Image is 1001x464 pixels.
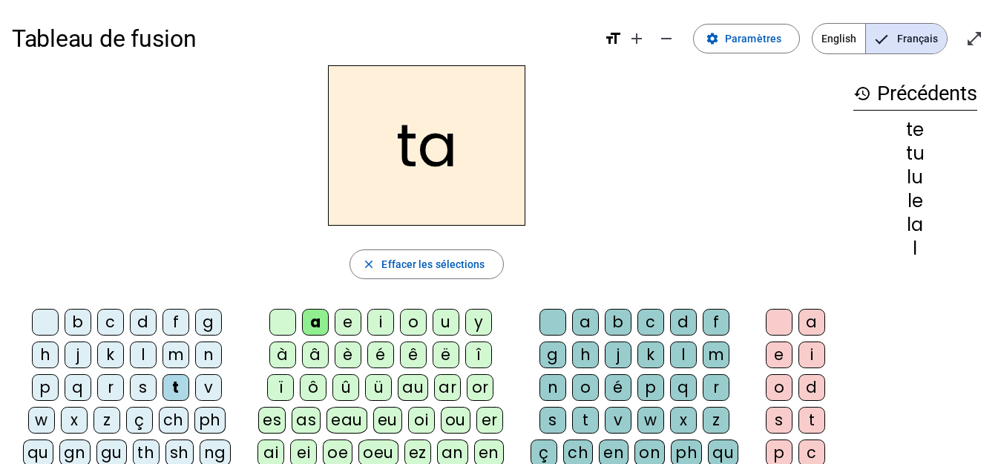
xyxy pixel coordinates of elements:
[130,342,157,368] div: l
[853,85,871,102] mat-icon: history
[670,374,697,401] div: q
[703,407,729,434] div: z
[65,374,91,401] div: q
[637,407,664,434] div: w
[373,407,402,434] div: eu
[258,407,286,434] div: es
[766,407,792,434] div: s
[195,309,222,336] div: g
[159,407,188,434] div: ch
[798,374,825,401] div: d
[693,24,800,53] button: Paramètres
[163,374,189,401] div: t
[328,65,525,226] h2: ta
[703,374,729,401] div: r
[441,407,470,434] div: ou
[408,407,435,434] div: oi
[670,342,697,368] div: l
[539,374,566,401] div: n
[28,407,55,434] div: w
[813,24,865,53] span: English
[32,374,59,401] div: p
[637,342,664,368] div: k
[652,24,681,53] button: Diminuer la taille de la police
[853,145,977,163] div: tu
[622,24,652,53] button: Augmenter la taille de la police
[362,258,375,271] mat-icon: close
[703,309,729,336] div: f
[12,15,592,62] h1: Tableau de fusion
[433,309,459,336] div: u
[965,30,983,48] mat-icon: open_in_full
[335,342,361,368] div: è
[539,342,566,368] div: g
[400,309,427,336] div: o
[866,24,947,53] span: Français
[703,342,729,368] div: m
[959,24,989,53] button: Entrer en plein écran
[300,374,326,401] div: ô
[572,374,599,401] div: o
[130,374,157,401] div: s
[194,407,226,434] div: ph
[853,192,977,210] div: le
[766,342,792,368] div: e
[97,374,124,401] div: r
[853,169,977,186] div: lu
[65,342,91,368] div: j
[433,342,459,368] div: ë
[467,374,493,401] div: or
[465,309,492,336] div: y
[637,309,664,336] div: c
[326,407,367,434] div: eau
[381,255,485,273] span: Effacer les sélections
[798,342,825,368] div: i
[292,407,321,434] div: as
[572,407,599,434] div: t
[434,374,461,401] div: ar
[572,309,599,336] div: a
[637,374,664,401] div: p
[706,32,719,45] mat-icon: settings
[798,407,825,434] div: t
[605,342,631,368] div: j
[605,407,631,434] div: v
[539,407,566,434] div: s
[195,374,222,401] div: v
[269,342,296,368] div: à
[267,374,294,401] div: ï
[465,342,492,368] div: î
[367,342,394,368] div: é
[670,407,697,434] div: x
[126,407,153,434] div: ç
[61,407,88,434] div: x
[365,374,392,401] div: ü
[97,309,124,336] div: c
[335,309,361,336] div: e
[853,216,977,234] div: la
[605,374,631,401] div: é
[398,374,428,401] div: au
[604,30,622,48] mat-icon: format_size
[853,121,977,139] div: te
[302,309,329,336] div: a
[798,309,825,336] div: a
[65,309,91,336] div: b
[657,30,675,48] mat-icon: remove
[332,374,359,401] div: û
[628,30,646,48] mat-icon: add
[302,342,329,368] div: â
[766,374,792,401] div: o
[97,342,124,368] div: k
[853,77,977,111] h3: Précédents
[32,342,59,368] div: h
[163,342,189,368] div: m
[725,30,781,48] span: Paramètres
[163,309,189,336] div: f
[93,407,120,434] div: z
[195,342,222,368] div: n
[400,342,427,368] div: ê
[367,309,394,336] div: i
[476,407,503,434] div: er
[670,309,697,336] div: d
